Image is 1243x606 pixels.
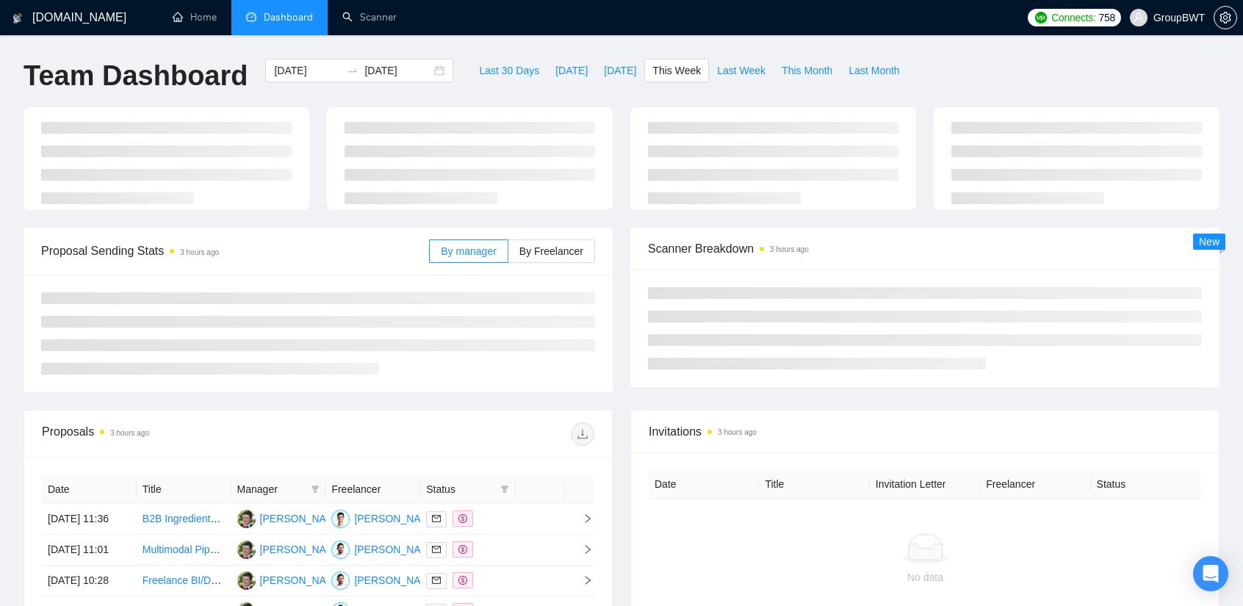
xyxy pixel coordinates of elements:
a: searchScanner [342,11,397,24]
button: This Month [774,59,840,82]
img: AY [331,541,350,559]
span: [DATE] [555,62,588,79]
th: Date [649,470,759,499]
span: New [1199,236,1219,248]
img: AS [237,541,256,559]
time: 3 hours ago [718,428,757,436]
td: Freelance BI/Dashboard Engineer (Looker Studio/BigQuery) [137,566,231,596]
td: [DATE] 11:01 [42,535,137,566]
span: dollar [458,545,467,554]
time: 3 hours ago [110,429,149,437]
div: [PERSON_NAME] [260,572,345,588]
a: AY[PERSON_NAME] [331,574,439,585]
span: filter [497,478,512,500]
th: Freelancer [980,470,1090,499]
img: DN [331,510,350,528]
div: [PERSON_NAME] [354,572,439,588]
span: user [1134,12,1144,23]
button: Last Month [840,59,907,82]
a: homeHome [173,11,217,24]
div: [PERSON_NAME] [260,511,345,527]
span: Manager [237,481,306,497]
span: This Month [782,62,832,79]
span: Last Week [717,62,765,79]
span: Last Month [849,62,899,79]
span: right [571,544,593,555]
span: Last 30 Days [479,62,539,79]
a: DN[PERSON_NAME] [331,512,439,524]
span: dollar [458,576,467,585]
span: Proposal Sending Stats [41,242,429,260]
img: AS [237,510,256,528]
button: Last Week [709,59,774,82]
button: [DATE] [596,59,644,82]
span: By manager [441,245,496,257]
th: Title [137,475,231,504]
time: 3 hours ago [180,248,219,256]
th: Manager [231,475,326,504]
img: AS [237,571,256,590]
button: [DATE] [547,59,596,82]
div: [PERSON_NAME] [354,511,439,527]
span: mail [432,514,441,523]
span: right [571,513,593,524]
span: dollar [458,514,467,523]
a: Multimodal Pipeline Engineer (API + ML + Data) [143,544,361,555]
span: filter [308,478,323,500]
th: Date [42,475,137,504]
a: AY[PERSON_NAME] [331,543,439,555]
td: Multimodal Pipeline Engineer (API + ML + Data) [137,535,231,566]
a: AS[PERSON_NAME] [237,512,345,524]
div: No data [660,569,1190,585]
button: Last 30 Days [471,59,547,82]
span: mail [432,545,441,554]
img: AY [331,571,350,590]
td: [DATE] 10:28 [42,566,137,596]
div: [PERSON_NAME] [354,541,439,558]
time: 3 hours ago [770,245,809,253]
td: B2B Ingredients Marketplace MVP Development [137,504,231,535]
span: By Freelancer [519,245,583,257]
span: filter [311,485,320,494]
a: AS[PERSON_NAME] [237,574,345,585]
span: to [347,65,359,76]
span: setting [1214,12,1236,24]
span: Status [426,481,494,497]
input: End date [364,62,431,79]
div: Proposals [42,422,318,446]
span: dashboard [246,12,256,22]
td: [DATE] 11:36 [42,504,137,535]
a: Freelance BI/Dashboard Engineer (Looker Studio/BigQuery) [143,574,417,586]
button: setting [1214,6,1237,29]
h1: Team Dashboard [24,59,248,93]
span: Connects: [1051,10,1095,26]
span: Scanner Breakdown [648,239,1202,258]
span: [DATE] [604,62,636,79]
span: This Week [652,62,701,79]
div: [PERSON_NAME] [260,541,345,558]
span: mail [432,576,441,585]
button: This Week [644,59,709,82]
div: Open Intercom Messenger [1193,556,1228,591]
a: AS[PERSON_NAME] [237,543,345,555]
span: Dashboard [264,11,313,24]
span: swap-right [347,65,359,76]
a: B2B Ingredients Marketplace MVP Development [143,513,363,524]
th: Status [1091,470,1201,499]
span: right [571,575,593,585]
img: logo [12,7,23,30]
input: Start date [274,62,341,79]
a: setting [1214,12,1237,24]
span: filter [500,485,509,494]
img: upwork-logo.png [1035,12,1047,24]
span: Invitations [649,422,1201,441]
th: Title [759,470,869,499]
th: Invitation Letter [870,470,980,499]
th: Freelancer [325,475,420,504]
span: 758 [1099,10,1115,26]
